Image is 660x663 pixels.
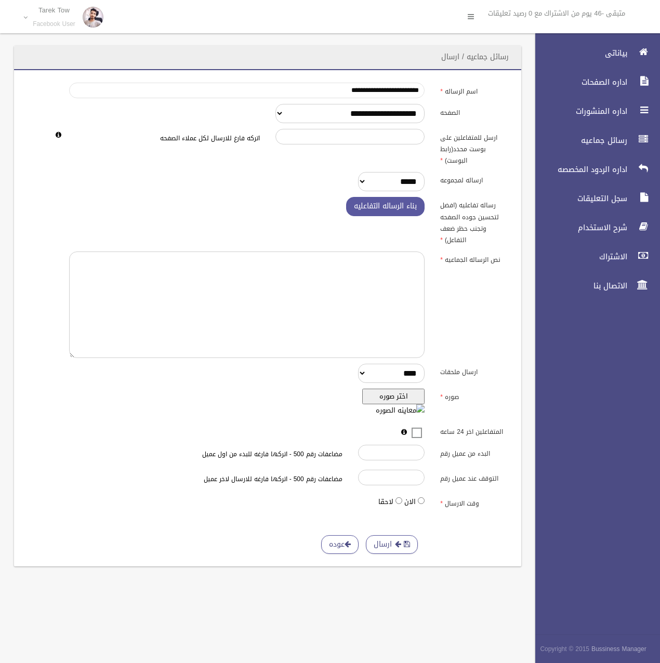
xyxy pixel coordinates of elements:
[432,423,515,438] label: المتفاعلين اخر 24 ساعه
[429,47,521,67] header: رسائل جماعيه / ارسال
[432,104,515,118] label: الصفحه
[362,389,425,404] button: اختر صوره
[526,193,630,204] span: سجل التعليقات
[591,643,646,655] strong: Bussiness Manager
[526,106,630,116] span: اداره المنشورات
[526,42,660,64] a: بياناتى
[526,48,630,58] span: بياناتى
[432,364,515,378] label: ارسال ملحقات
[526,100,660,123] a: اداره المنشورات
[432,389,515,403] label: صوره
[540,643,589,655] span: Copyright © 2015
[526,129,660,152] a: رسائل جماعيه
[432,251,515,266] label: نص الرساله الجماعيه
[526,245,660,268] a: الاشتراك
[526,274,660,297] a: الاتصال بنا
[526,251,630,262] span: الاشتراك
[526,164,630,175] span: اداره الردود المخصصه
[526,71,660,94] a: اداره الصفحات
[152,451,342,458] h6: مضاعفات رقم 500 - اتركها فارغه للبدء من اول عميل
[346,197,425,216] button: بناء الرساله التفاعليه
[432,445,515,459] label: البدء من عميل رقم
[432,129,515,166] label: ارسل للمتفاعلين على بوست محدد(رابط البوست)
[526,281,630,291] span: الاتصال بنا
[432,470,515,484] label: التوقف عند عميل رقم
[376,404,425,417] img: معاينه الصوره
[526,135,630,145] span: رسائل جماعيه
[432,83,515,97] label: اسم الرساله
[33,6,75,14] p: Tarek Tow
[33,20,75,28] small: Facebook User
[526,187,660,210] a: سجل التعليقات
[404,496,416,508] label: الان
[69,135,260,142] h6: اتركه فارغ للارسال لكل عملاء الصفحه
[526,77,630,87] span: اداره الصفحات
[378,496,393,508] label: لاحقا
[321,535,359,554] a: عوده
[526,222,630,233] span: شرح الاستخدام
[432,495,515,510] label: وقت الارسال
[152,476,342,483] h6: مضاعفات رقم 500 - اتركها فارغه للارسال لاخر عميل
[366,535,418,554] button: ارسال
[526,216,660,239] a: شرح الاستخدام
[432,197,515,246] label: رساله تفاعليه (افضل لتحسين جوده الصفحه وتجنب حظر ضعف التفاعل)
[526,158,660,181] a: اداره الردود المخصصه
[432,172,515,187] label: ارساله لمجموعه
